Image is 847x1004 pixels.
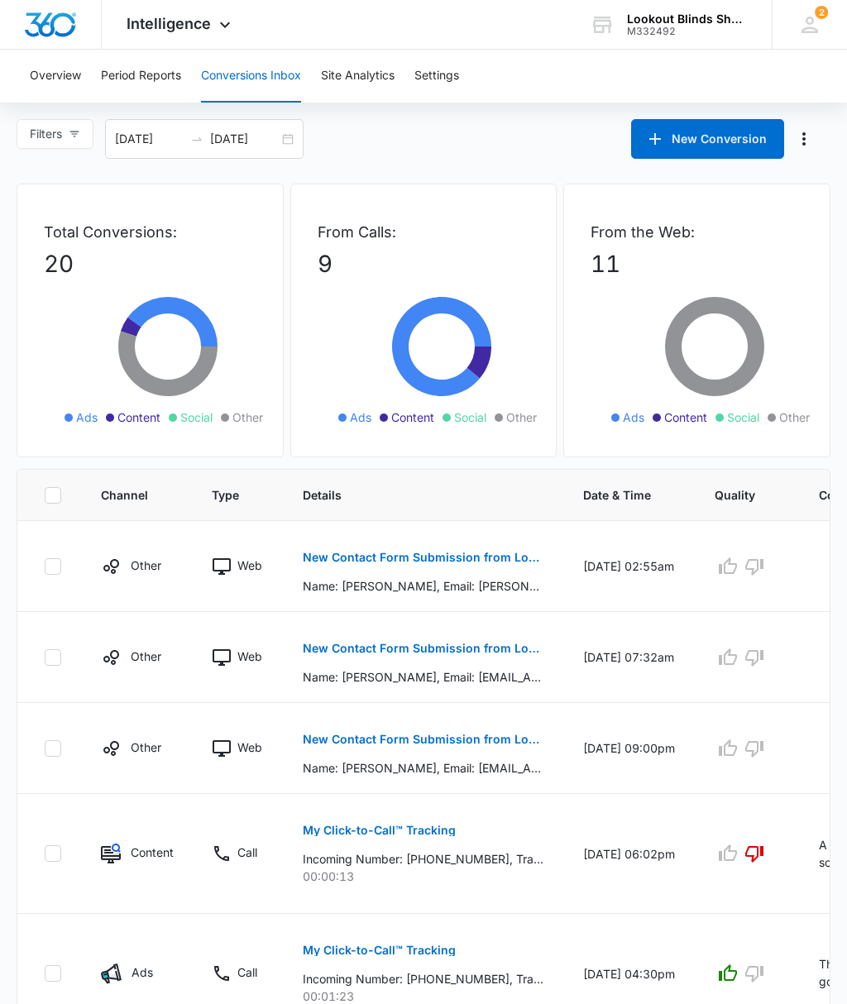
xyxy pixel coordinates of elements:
button: New Contact Form Submission from Lookout Blinds [303,538,543,577]
p: New Contact Form Submission from Lookout Blinds [303,734,543,745]
div: account name [627,12,748,26]
p: 9 [318,246,530,281]
button: Manage Numbers [791,126,817,152]
p: Ads [132,963,153,981]
span: Filters [30,125,62,143]
span: Social [454,409,486,426]
span: Other [506,409,537,426]
span: Social [727,409,759,426]
span: to [190,132,203,146]
span: Social [180,409,213,426]
td: [DATE] 02:55am [563,521,695,612]
button: Period Reports [101,50,181,103]
p: Other [131,557,161,574]
span: Other [232,409,263,426]
span: Ads [76,409,98,426]
input: End date [210,130,279,148]
p: New Contact Form Submission from Lookout Blinds [303,552,543,563]
p: My Click-to-Call™ Tracking [303,944,456,956]
td: [DATE] 09:00pm [563,703,695,794]
td: [DATE] 06:02pm [563,794,695,914]
p: Call [237,844,257,861]
p: Call [237,963,257,981]
p: Name: [PERSON_NAME], Email: [EMAIL_ADDRESS][DOMAIN_NAME] (mailto:[EMAIL_ADDRESS][DOMAIN_NAME]), P... [303,759,543,777]
button: Filters [17,119,93,149]
button: My Click-to-Call™ Tracking [303,810,456,850]
p: Other [131,648,161,665]
p: 20 [44,246,256,281]
p: From the Web: [591,221,803,243]
span: Content [117,409,160,426]
span: Other [779,409,810,426]
button: Site Analytics [321,50,395,103]
span: swap-right [190,132,203,146]
p: From Calls: [318,221,530,243]
p: Total Conversions: [44,221,256,243]
p: Web [237,739,262,756]
p: Incoming Number: [PHONE_NUMBER], Tracking Number: [PHONE_NUMBER], Ring To: [PHONE_NUMBER], Caller... [303,850,543,868]
p: Web [237,648,262,665]
p: Content [131,844,172,861]
button: Settings [414,50,459,103]
p: Web [237,557,262,574]
button: New Contact Form Submission from Lookout Blinds [303,720,543,759]
span: Intelligence [127,15,211,32]
p: My Click-to-Call™ Tracking [303,825,456,836]
p: Other [131,739,161,756]
p: Name: [PERSON_NAME], Email: [EMAIL_ADDRESS][DOMAIN_NAME] (mailto:[EMAIL_ADDRESS][DOMAIN_NAME]), P... [303,668,543,686]
button: New Contact Form Submission from Lookout Blinds [303,629,543,668]
div: notifications count [815,6,828,19]
input: Start date [115,130,184,148]
span: Content [391,409,434,426]
span: Date & Time [583,486,651,504]
p: 00:00:13 [303,868,543,885]
p: Incoming Number: [PHONE_NUMBER], Tracking Number: [PHONE_NUMBER], Ring To: [PHONE_NUMBER], Caller... [303,970,543,987]
span: 2 [815,6,828,19]
span: Details [303,486,519,504]
td: [DATE] 07:32am [563,612,695,703]
p: Name: [PERSON_NAME], Email: [PERSON_NAME][EMAIL_ADDRESS][DOMAIN_NAME] (mailto:[PERSON_NAME][EMAIL... [303,577,543,595]
button: Conversions Inbox [201,50,301,103]
p: 11 [591,246,803,281]
span: Type [212,486,239,504]
button: Overview [30,50,81,103]
span: Channel [101,486,148,504]
span: Content [664,409,707,426]
button: New Conversion [631,119,784,159]
span: Quality [715,486,755,504]
p: New Contact Form Submission from Lookout Blinds [303,643,543,654]
span: Ads [350,409,371,426]
div: account id [627,26,748,37]
button: My Click-to-Call™ Tracking [303,930,456,970]
span: Ads [623,409,644,426]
